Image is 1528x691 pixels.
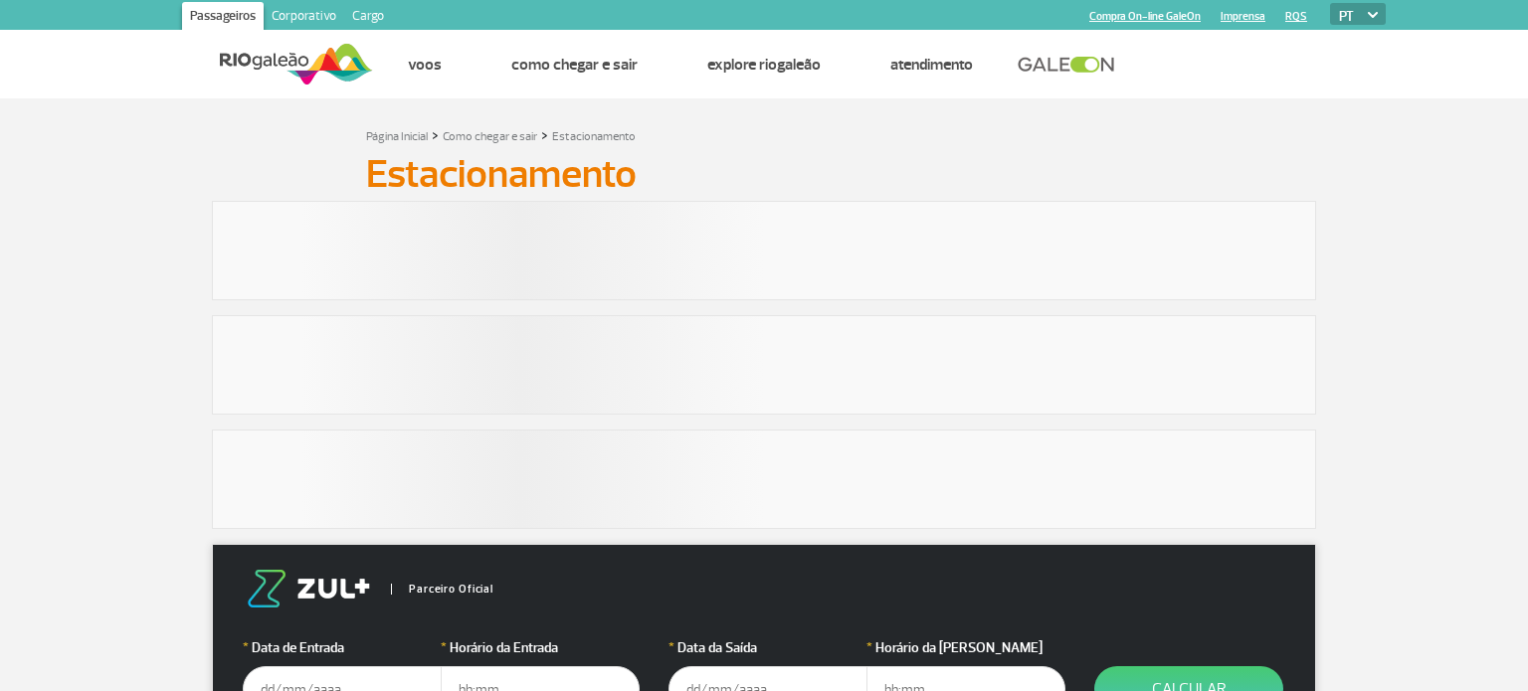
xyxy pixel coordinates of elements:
a: Passageiros [182,2,264,34]
a: Como chegar e sair [443,129,537,144]
h1: Estacionamento [366,157,1162,191]
a: Explore RIOgaleão [707,55,821,75]
a: Corporativo [264,2,344,34]
label: Horário da Entrada [441,637,640,658]
a: > [541,123,548,146]
a: Imprensa [1221,10,1265,23]
a: Cargo [344,2,392,34]
label: Data da Saída [668,637,867,658]
a: > [432,123,439,146]
a: Página Inicial [366,129,428,144]
img: logo-zul.png [243,570,374,607]
span: Parceiro Oficial [391,584,493,595]
a: Compra On-line GaleOn [1089,10,1201,23]
a: RQS [1285,10,1307,23]
label: Data de Entrada [243,637,442,658]
a: Voos [408,55,442,75]
a: Estacionamento [552,129,636,144]
label: Horário da [PERSON_NAME] [866,637,1065,658]
a: Como chegar e sair [511,55,638,75]
a: Atendimento [890,55,973,75]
